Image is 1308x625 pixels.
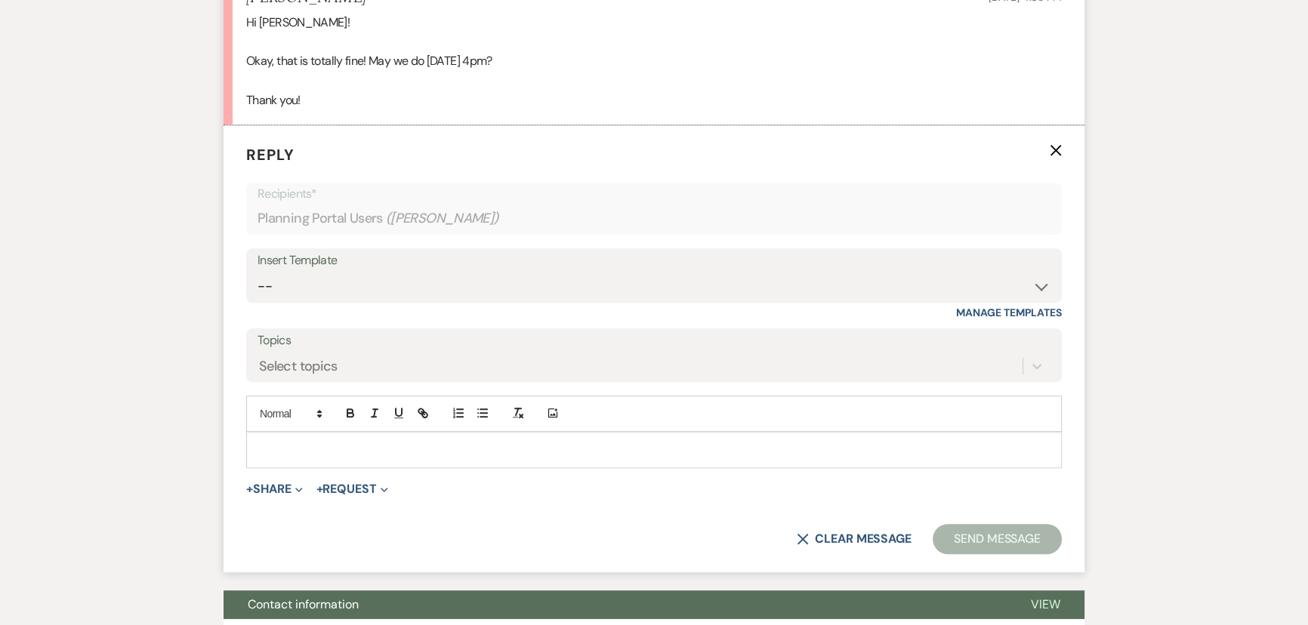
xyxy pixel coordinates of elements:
button: Request [316,483,388,495]
p: Hi [PERSON_NAME]! [246,13,1062,32]
button: View [1007,590,1084,619]
span: + [316,483,323,495]
label: Topics [258,330,1050,352]
p: Okay, that is totally fine! May we do [DATE] 4pm? [246,51,1062,71]
span: View [1031,596,1060,612]
span: Contact information [248,596,359,612]
p: Recipients* [258,184,1050,204]
button: Share [246,483,303,495]
span: ( [PERSON_NAME] ) [386,208,499,229]
span: + [246,483,253,495]
p: Thank you! [246,91,1062,110]
a: Manage Templates [956,306,1062,319]
div: Insert Template [258,250,1050,272]
div: Planning Portal Users [258,204,1050,233]
button: Send Message [933,524,1062,554]
span: Reply [246,145,295,165]
button: Contact information [224,590,1007,619]
button: Clear message [797,533,912,545]
div: Select topics [259,356,338,376]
